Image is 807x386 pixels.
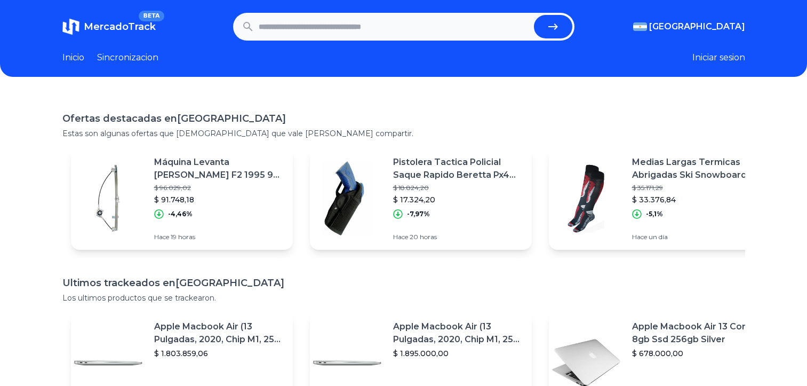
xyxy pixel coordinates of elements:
[62,111,745,126] h1: Ofertas destacadas en [GEOGRAPHIC_DATA]
[393,194,523,205] p: $ 17.324,20
[154,156,284,182] p: Máquina Levanta [PERSON_NAME] F2 1995 96 97 A 04 Manual C
[154,194,284,205] p: $ 91.748,18
[633,20,745,33] button: [GEOGRAPHIC_DATA]
[549,161,624,236] img: Featured image
[393,348,523,359] p: $ 1.895.000,00
[646,210,663,218] p: -5,1%
[633,22,647,31] img: Argentina
[632,184,762,192] p: $ 35.171,29
[632,233,762,241] p: Hace un día
[407,210,430,218] p: -7,97%
[154,184,284,192] p: $ 96.029,02
[692,51,745,64] button: Iniciar sesion
[62,18,79,35] img: MercadoTrack
[62,51,84,64] a: Inicio
[393,184,523,192] p: $ 18.824,20
[310,161,385,236] img: Featured image
[139,11,164,21] span: BETA
[71,161,146,236] img: Featured image
[154,348,284,359] p: $ 1.803.859,06
[632,320,762,346] p: Apple Macbook Air 13 Core I5 8gb Ssd 256gb Silver
[97,51,158,64] a: Sincronizacion
[62,18,156,35] a: MercadoTrackBETA
[62,275,745,290] h1: Ultimos trackeados en [GEOGRAPHIC_DATA]
[84,21,156,33] span: MercadoTrack
[632,194,762,205] p: $ 33.376,84
[154,233,284,241] p: Hace 19 horas
[168,210,193,218] p: -4,46%
[62,128,745,139] p: Estas son algunas ofertas que [DEMOGRAPHIC_DATA] que vale [PERSON_NAME] compartir.
[154,320,284,346] p: Apple Macbook Air (13 Pulgadas, 2020, Chip M1, 256 Gb De Ssd, 8 Gb De Ram) - Plata
[310,147,532,250] a: Featured imagePistolera Tactica Policial Saque Rapido Beretta Px4 [GEOGRAPHIC_DATA]$ 18.824,20$ 1...
[62,293,745,303] p: Los ultimos productos que se trackearon.
[393,233,523,241] p: Hace 20 horas
[393,320,523,346] p: Apple Macbook Air (13 Pulgadas, 2020, Chip M1, 256 Gb De Ssd, 8 Gb De Ram) - Plata
[632,156,762,182] p: Medias Largas Termicas Abrigadas Ski Snowboard Reforzadas
[649,20,745,33] span: [GEOGRAPHIC_DATA]
[393,156,523,182] p: Pistolera Tactica Policial Saque Rapido Beretta Px4 [GEOGRAPHIC_DATA]
[71,147,293,250] a: Featured imageMáquina Levanta [PERSON_NAME] F2 1995 96 97 A 04 Manual C$ 96.029,02$ 91.748,18-4,4...
[632,348,762,359] p: $ 678.000,00
[549,147,771,250] a: Featured imageMedias Largas Termicas Abrigadas Ski Snowboard Reforzadas$ 35.171,29$ 33.376,84-5,1...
